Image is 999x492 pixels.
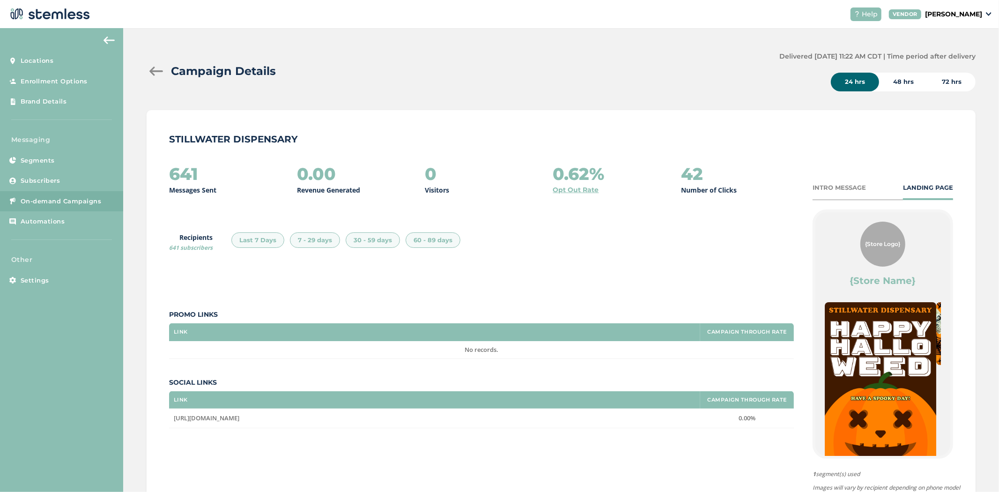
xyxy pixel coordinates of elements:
[813,183,866,193] div: INTRO MESSAGE
[21,276,49,285] span: Settings
[739,414,755,422] span: 0.00%
[553,164,605,183] h2: 0.62%
[231,232,284,248] div: Last 7 Days
[813,470,962,478] span: segment(s) used
[850,274,916,287] label: {Store Name}
[425,164,437,183] h2: 0
[297,164,336,183] h2: 0.00
[21,97,67,106] span: Brand Details
[169,244,213,252] span: 641 subscribers
[779,52,976,61] label: Delivered [DATE] 11:22 AM CDT | Time period after delivery
[174,414,696,422] label: https://www.instagram.com/stwdispensary/
[7,5,90,23] img: logo-dark-0685b13c.svg
[681,185,737,195] p: Number of Clicks
[104,37,115,44] img: icon-arrow-back-accent-c549486e.svg
[174,397,188,403] label: Link
[854,11,860,17] img: icon-help-white-03924b79.svg
[174,414,239,422] span: [URL][DOMAIN_NAME]
[290,232,340,248] div: 7 - 29 days
[174,329,188,335] label: Link
[21,217,65,226] span: Automations
[866,240,901,248] span: {Store Logo}
[169,133,953,146] p: STILLWATER DISPENSARY
[889,9,921,19] div: VENDOR
[169,232,213,252] label: Recipients
[681,164,703,183] h2: 42
[406,232,460,248] div: 60 - 89 days
[21,197,102,206] span: On-demand Campaigns
[879,73,928,91] div: 48 hrs
[813,470,816,478] strong: 1
[986,12,992,16] img: icon_down-arrow-small-66adaf34.svg
[297,185,360,195] p: Revenue Generated
[169,310,794,320] label: Promo Links
[171,63,276,80] h2: Campaign Details
[169,164,198,183] h2: 641
[346,232,400,248] div: 30 - 59 days
[465,345,498,354] span: No records.
[705,414,789,422] label: 0.00%
[169,378,794,388] label: Social Links
[928,73,976,91] div: 72 hrs
[21,77,88,86] span: Enrollment Options
[169,185,216,195] p: Messages Sent
[707,329,787,335] label: Campaign Through Rate
[903,183,953,193] div: LANDING PAGE
[952,447,999,492] iframe: Chat Widget
[21,176,60,186] span: Subscribers
[925,9,982,19] p: [PERSON_NAME]
[21,156,55,165] span: Segments
[825,302,936,475] img: kbFYsg7ZPYVZhXP7e6FzprPZTJKd6h5hJYcGHCJc.png
[553,185,599,195] a: Opt Out Rate
[425,185,449,195] p: Visitors
[831,73,879,91] div: 24 hrs
[21,56,54,66] span: Locations
[862,9,878,19] span: Help
[707,397,787,403] label: Campaign Through Rate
